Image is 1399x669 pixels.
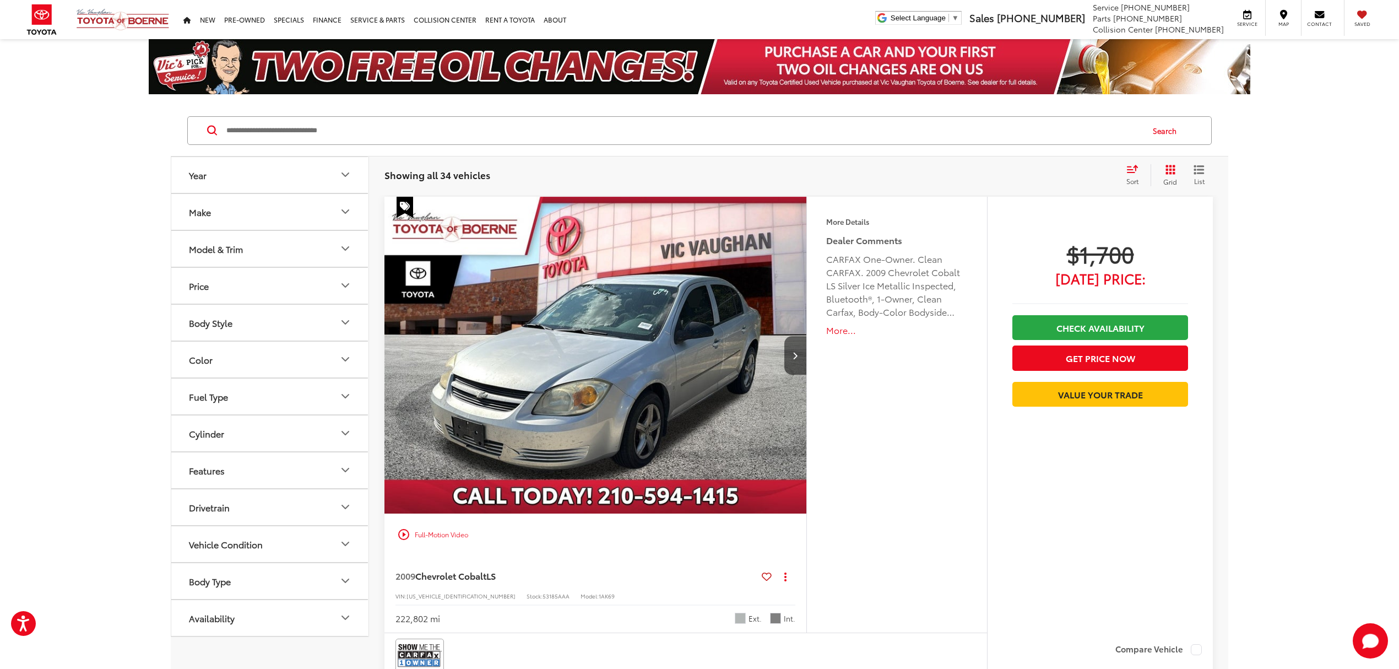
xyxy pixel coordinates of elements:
span: List [1194,176,1205,186]
button: More... [826,324,968,337]
button: Select sort value [1121,164,1151,186]
span: [PHONE_NUMBER] [997,10,1085,25]
a: Select Language​ [891,14,959,22]
span: ​ [948,14,949,22]
span: Sort [1126,176,1138,186]
label: Compare Vehicle [1115,644,1202,655]
span: $1,700 [1012,240,1188,267]
img: 2009 Chevrolet Cobalt LS [384,197,807,515]
button: AvailabilityAvailability [171,600,370,636]
div: Vehicle Condition [339,537,352,551]
span: [PHONE_NUMBER] [1121,2,1190,13]
div: Year [339,168,352,181]
div: Features [189,465,225,476]
button: List View [1185,164,1213,186]
h5: Dealer Comments [826,234,968,247]
button: Fuel TypeFuel Type [171,379,370,414]
div: Availability [339,611,352,624]
button: Get Price Now [1012,346,1188,370]
button: Grid View [1151,164,1185,186]
div: CARFAX One-Owner. Clean CARFAX. 2009 Chevrolet Cobalt LS Silver Ice Metallic Inspected, Bluetooth... [826,252,968,319]
span: dropdown dots [784,572,787,581]
div: Year [189,170,207,180]
img: Two Free Oil Change Vic Vaughan Toyota of Boerne Boerne TX [149,39,1250,94]
button: Body StyleBody Style [171,305,370,341]
button: FeaturesFeatures [171,452,370,488]
span: 1AK69 [599,592,615,600]
div: Make [339,205,352,218]
button: DrivetrainDrivetrain [171,489,370,525]
button: Body TypeBody Type [171,563,370,599]
span: Gray [770,613,781,624]
span: Model: [581,592,599,600]
span: [DATE] Price: [1012,273,1188,284]
button: Actions [776,567,795,586]
span: Silver Ice Metallic [735,613,746,624]
div: 2009 Chevrolet Cobalt LS 0 [384,197,807,514]
div: Price [339,279,352,292]
button: Model & TrimModel & Trim [171,231,370,267]
span: VIN: [395,592,406,600]
div: Body Style [189,317,232,328]
button: MakeMake [171,194,370,230]
div: Body Type [189,576,231,586]
div: Vehicle Condition [189,539,263,549]
span: Stock: [527,592,543,600]
div: 222,802 mi [395,612,440,625]
input: Search by Make, Model, or Keyword [225,117,1142,144]
div: Fuel Type [189,391,228,402]
h4: More Details [826,218,968,225]
div: Drivetrain [339,500,352,514]
span: 2009 [395,569,415,582]
span: 53185AAA [543,592,570,600]
span: Service [1235,20,1260,28]
span: Int. [784,613,795,624]
a: Value Your Trade [1012,382,1188,407]
div: Cylinder [189,428,224,439]
div: Drivetrain [189,502,230,512]
div: Make [189,207,211,217]
button: CylinderCylinder [171,416,370,451]
button: Toggle Chat Window [1353,623,1388,659]
button: Search [1142,117,1192,144]
div: Cylinder [339,427,352,440]
span: Chevrolet Cobalt [415,569,486,582]
button: ColorColor [171,342,370,377]
span: Map [1271,20,1295,28]
button: PricePrice [171,268,370,304]
span: Sales [969,10,994,25]
div: Price [189,280,209,291]
span: Collision Center [1093,24,1153,35]
div: Color [339,353,352,366]
button: Next image [784,336,806,375]
span: Parts [1093,13,1111,24]
span: Grid [1163,177,1177,186]
span: [US_VEHICLE_IDENTIFICATION_NUMBER] [406,592,516,600]
div: Model & Trim [189,244,243,254]
div: Availability [189,613,235,623]
span: Contact [1307,20,1332,28]
span: ▼ [952,14,959,22]
span: Saved [1350,20,1374,28]
span: Ext. [749,613,762,624]
a: 2009Chevrolet CobaltLS [395,570,757,582]
span: [PHONE_NUMBER] [1155,24,1224,35]
span: Select Language [891,14,946,22]
span: LS [486,569,496,582]
div: Model & Trim [339,242,352,255]
button: YearYear [171,157,370,193]
div: Body Style [339,316,352,329]
img: Vic Vaughan Toyota of Boerne [76,8,170,31]
svg: Start Chat [1353,623,1388,659]
div: Color [189,354,213,365]
span: Service [1093,2,1119,13]
div: Body Type [339,574,352,587]
span: Showing all 34 vehicles [384,168,490,181]
a: 2009 Chevrolet Cobalt LS2009 Chevrolet Cobalt LS2009 Chevrolet Cobalt LS2009 Chevrolet Cobalt LS [384,197,807,514]
span: [PHONE_NUMBER] [1113,13,1182,24]
a: Check Availability [1012,315,1188,340]
button: Vehicle ConditionVehicle Condition [171,526,370,562]
div: Features [339,463,352,477]
span: Special [397,197,413,218]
